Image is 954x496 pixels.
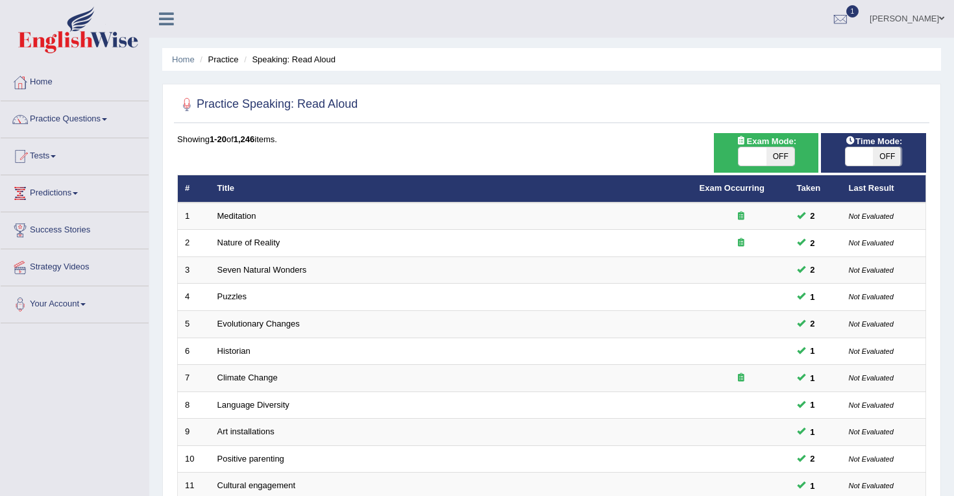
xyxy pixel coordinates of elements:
[210,134,226,144] b: 1-20
[217,400,289,410] a: Language Diversity
[790,175,842,203] th: Taken
[849,212,894,220] small: Not Evaluated
[842,175,926,203] th: Last Result
[217,346,251,356] a: Historian
[849,374,894,382] small: Not Evaluated
[805,236,820,250] span: You can still take this question
[700,183,764,193] a: Exam Occurring
[849,320,894,328] small: Not Evaluated
[178,230,210,257] td: 2
[177,133,926,145] div: Showing of items.
[217,454,284,464] a: Positive parenting
[178,419,210,446] td: 9
[178,311,210,338] td: 5
[849,428,894,436] small: Not Evaluated
[178,175,210,203] th: #
[241,53,336,66] li: Speaking: Read Aloud
[849,293,894,301] small: Not Evaluated
[805,452,820,465] span: You can still take this question
[849,239,894,247] small: Not Evaluated
[178,445,210,473] td: 10
[217,427,275,436] a: Art installations
[178,284,210,311] td: 4
[1,101,149,134] a: Practice Questions
[1,138,149,171] a: Tests
[731,134,801,148] span: Exam Mode:
[805,290,820,304] span: You can still take this question
[1,64,149,97] a: Home
[805,479,820,493] span: You can still take this question
[1,212,149,245] a: Success Stories
[700,237,783,249] div: Exam occurring question
[805,317,820,330] span: You can still take this question
[849,266,894,274] small: Not Evaluated
[846,5,859,18] span: 1
[1,286,149,319] a: Your Account
[178,203,210,230] td: 1
[172,55,195,64] a: Home
[210,175,692,203] th: Title
[874,147,901,166] span: OFF
[840,134,907,148] span: Time Mode:
[849,482,894,490] small: Not Evaluated
[700,210,783,223] div: Exam occurring question
[1,249,149,282] a: Strategy Videos
[178,391,210,419] td: 8
[178,256,210,284] td: 3
[217,238,280,247] a: Nature of Reality
[805,344,820,358] span: You can still take this question
[805,263,820,277] span: You can still take this question
[766,147,794,166] span: OFF
[217,480,296,490] a: Cultural engagement
[714,133,819,173] div: Show exams occurring in exams
[1,175,149,208] a: Predictions
[849,401,894,409] small: Not Evaluated
[805,209,820,223] span: You can still take this question
[178,338,210,365] td: 6
[178,365,210,392] td: 7
[217,291,247,301] a: Puzzles
[177,95,358,114] h2: Practice Speaking: Read Aloud
[700,372,783,384] div: Exam occurring question
[217,373,278,382] a: Climate Change
[217,265,307,275] a: Seven Natural Wonders
[805,371,820,385] span: You can still take this question
[197,53,238,66] li: Practice
[849,455,894,463] small: Not Evaluated
[217,211,256,221] a: Meditation
[217,319,300,329] a: Evolutionary Changes
[849,347,894,355] small: Not Evaluated
[805,398,820,412] span: You can still take this question
[234,134,255,144] b: 1,246
[805,425,820,439] span: You can still take this question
